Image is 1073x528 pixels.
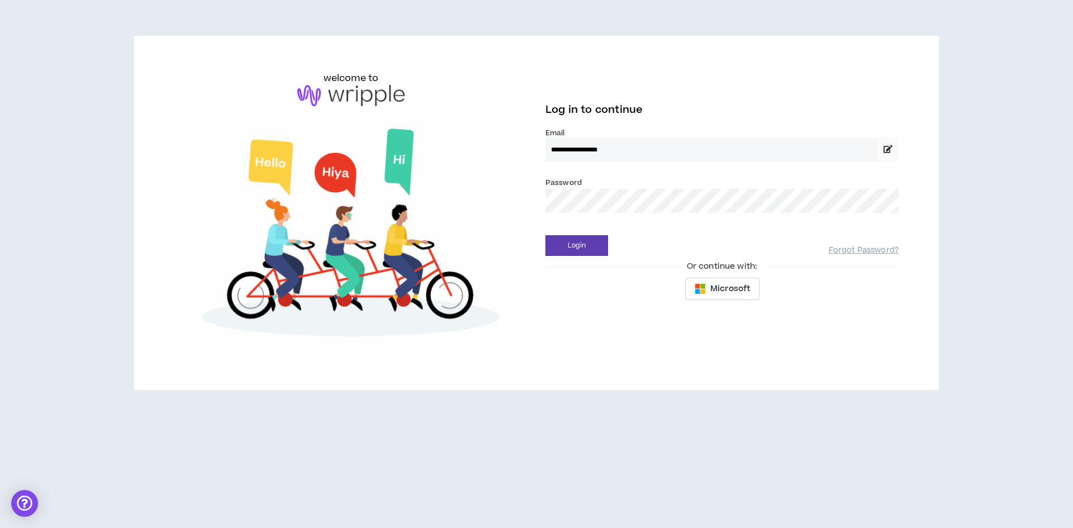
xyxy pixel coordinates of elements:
button: Microsoft [685,278,759,300]
label: Email [545,128,899,138]
img: logo-brand.png [297,85,405,106]
button: Login [545,235,608,256]
span: Log in to continue [545,103,643,117]
a: Forgot Password? [829,245,899,256]
h6: welcome to [324,72,379,85]
img: Welcome to Wripple [174,117,528,354]
div: Open Intercom Messenger [11,490,38,517]
label: Password [545,178,582,188]
span: Microsoft [710,283,750,295]
span: Or continue with: [679,260,765,273]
